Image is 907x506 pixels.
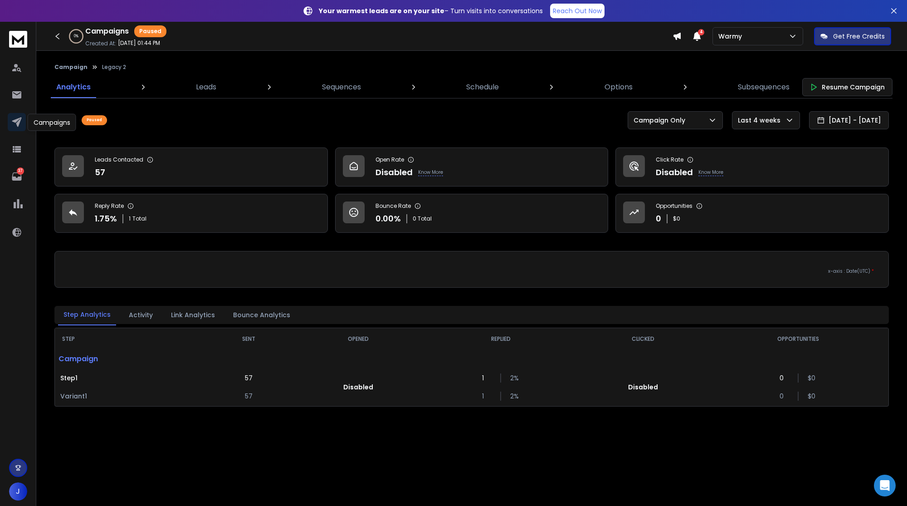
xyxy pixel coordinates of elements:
p: Subsequences [738,82,790,93]
a: Schedule [461,76,504,98]
button: Link Analytics [166,305,220,325]
a: Click RateDisabledKnow More [615,147,889,187]
strong: Your warmest leads are on your site [319,6,444,15]
p: $ 0 [808,373,817,383]
button: Activity [123,305,158,325]
p: Analytics [56,82,91,93]
p: 0 [780,392,789,401]
p: 0 Total [413,215,432,222]
p: Click Rate [656,156,683,163]
p: Know More [698,169,723,176]
p: [DATE] 01:44 PM [118,39,160,47]
p: 57 [245,373,253,383]
a: Reach Out Now [550,4,605,18]
p: Opportunities [656,202,692,210]
a: Open RateDisabledKnow More [335,147,609,187]
button: J [9,482,27,501]
p: Last 4 weeks [738,116,784,125]
p: Bounce Rate [375,202,411,210]
button: Step Analytics [58,305,116,325]
th: SENT [205,328,293,350]
p: 1.75 % [95,212,117,225]
p: Variant 1 [60,392,199,401]
th: REPLIED [424,328,577,350]
p: Disabled [656,166,693,179]
p: 57 [245,392,253,401]
div: Campaigns [28,114,76,131]
p: Step 1 [60,373,199,383]
p: Campaign [55,350,205,368]
p: Leads [196,82,216,93]
th: OPENED [293,328,424,350]
p: $ 0 [673,215,680,222]
button: Resume Campaign [802,78,892,96]
p: Disabled [343,383,373,392]
button: Get Free Credits [814,27,891,45]
p: 0 [656,212,661,225]
p: 1 [482,373,491,383]
a: Bounce Rate0.00%0 Total [335,194,609,233]
p: Get Free Credits [833,32,885,41]
span: 4 [698,29,704,35]
p: Reach Out Now [553,6,602,15]
a: Opportunities0$0 [615,194,889,233]
a: Analytics [51,76,96,98]
p: Schedule [466,82,499,93]
div: Open Intercom Messenger [874,475,896,496]
th: STEP [55,328,205,350]
p: Warmy [718,32,746,41]
p: 1 [482,392,491,401]
div: Paused [134,25,166,37]
a: Leads Contacted57 [54,147,328,187]
p: Created At: [85,40,116,47]
img: logo [9,31,27,48]
p: Disabled [375,166,413,179]
p: Reply Rate [95,202,124,210]
p: 0.00 % [375,212,401,225]
h1: Campaigns [85,26,129,37]
th: CLICKED [578,328,708,350]
a: Leads [190,76,222,98]
span: Total [132,215,146,222]
p: 57 [95,166,105,179]
div: Paused [82,115,107,125]
a: Reply Rate1.75%1Total [54,194,328,233]
p: Leads Contacted [95,156,143,163]
p: Options [605,82,633,93]
p: x-axis : Date(UTC) [69,268,874,275]
p: 2 % [510,392,519,401]
p: 37 [17,167,24,175]
p: $ 0 [808,392,817,401]
th: OPPORTUNITIES [708,328,888,350]
a: Subsequences [732,76,795,98]
p: Campaign Only [634,116,689,125]
a: Options [599,76,638,98]
p: Know More [418,169,443,176]
span: 1 [129,215,131,222]
p: Legacy 2 [102,64,126,71]
p: 2 % [510,373,519,383]
p: Disabled [628,383,658,392]
p: Open Rate [375,156,404,163]
a: Sequences [317,76,366,98]
a: 37 [8,167,26,186]
button: Bounce Analytics [228,305,296,325]
p: 0 % [74,34,78,39]
button: [DATE] - [DATE] [809,111,889,129]
p: Sequences [322,82,361,93]
p: – Turn visits into conversations [319,6,543,15]
p: 0 [780,373,789,383]
button: Campaign [54,64,88,71]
